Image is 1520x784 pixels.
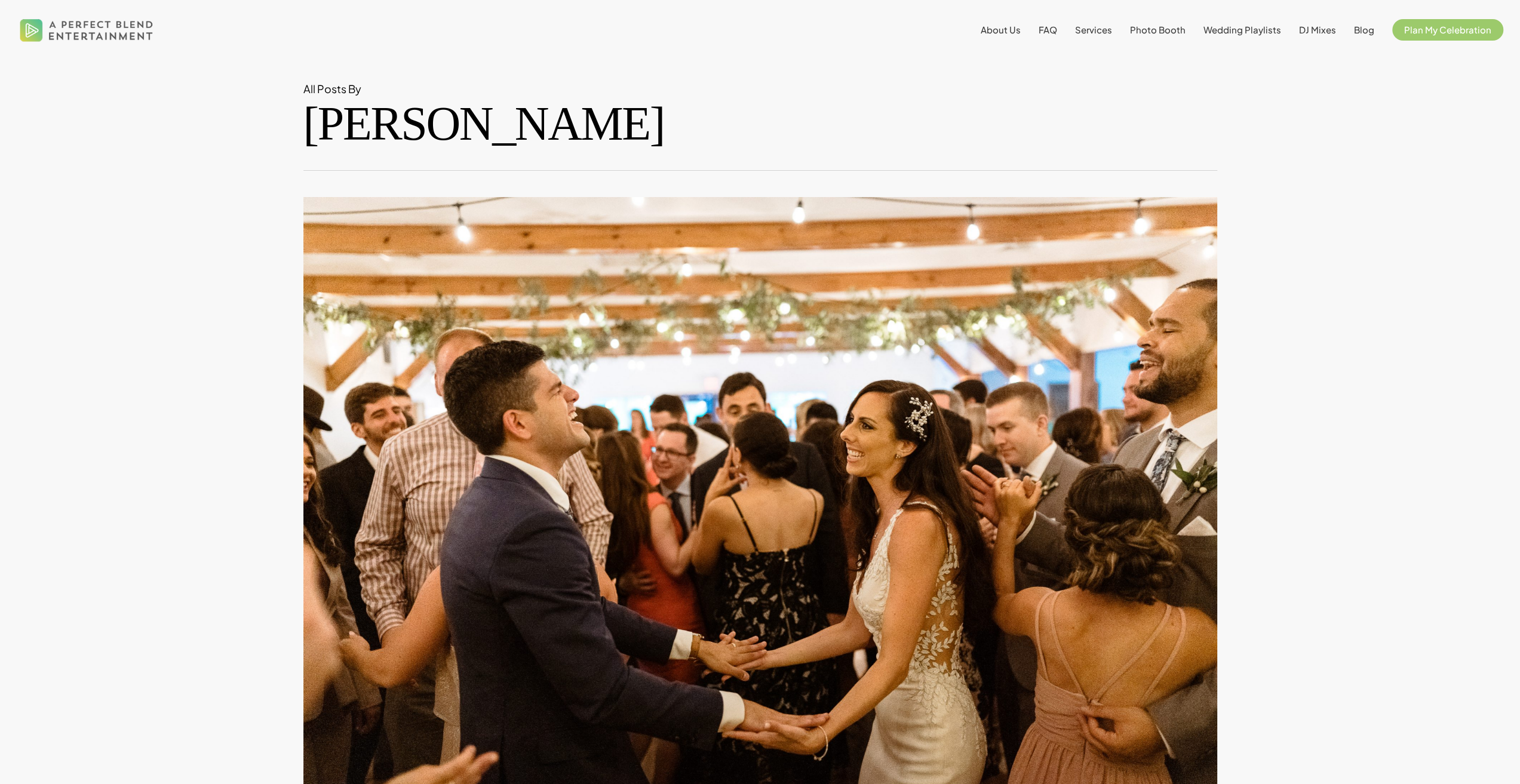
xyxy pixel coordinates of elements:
a: Services [1075,25,1112,35]
a: Blog [1354,25,1374,35]
span: Services [1075,24,1112,35]
a: DJ Mixes [1299,25,1336,35]
span: Blog [1354,24,1374,35]
a: Photo Booth [1130,25,1186,35]
span: Plan My Celebration [1404,24,1491,35]
img: A Perfect Blend Entertainment [17,8,156,51]
a: Wedding Playlists [1203,25,1281,35]
span: About Us [981,24,1021,35]
a: Plan My Celebration [1392,25,1503,35]
h1: [PERSON_NAME] [303,99,1217,149]
a: FAQ [1039,25,1057,35]
span: Photo Booth [1130,24,1186,35]
span: DJ Mixes [1299,24,1336,35]
span: All Posts By [303,82,361,96]
a: About Us [981,25,1021,35]
span: Wedding Playlists [1203,24,1281,35]
span: FAQ [1039,24,1057,35]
